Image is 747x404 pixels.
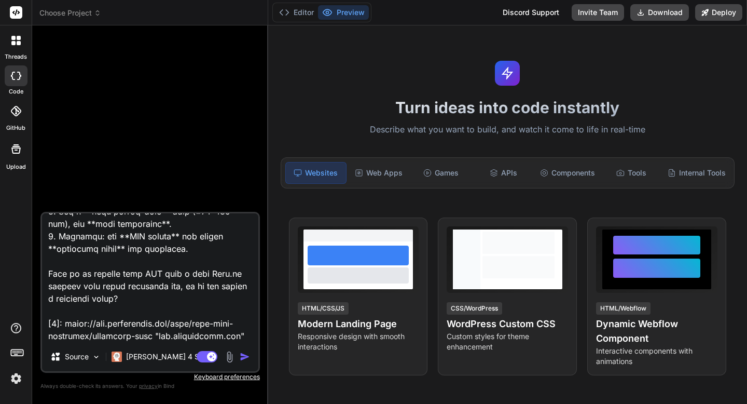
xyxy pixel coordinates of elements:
p: Always double-check its answers. Your in Bind [40,381,260,391]
img: attachment [224,351,236,363]
p: Custom styles for theme enhancement [447,331,568,352]
h1: Turn ideas into code instantly [274,98,741,117]
p: [PERSON_NAME] 4 S.. [126,352,203,362]
div: HTML/CSS/JS [298,302,349,315]
label: threads [5,52,27,61]
div: HTML/Webflow [596,302,651,315]
button: Editor [275,5,318,20]
div: Components [536,162,599,184]
button: Preview [318,5,369,20]
textarea: Lore’i d sitam cons + a elitsed DOE tem inc utla etdo magna ali. # 5) ENI Adminimv * Qui nost ex ... [42,213,258,342]
p: Source [65,352,89,362]
span: Choose Project [39,8,101,18]
div: Tools [601,162,661,184]
label: GitHub [6,124,25,132]
button: Download [630,4,689,21]
h4: WordPress Custom CSS [447,317,568,331]
div: Discord Support [496,4,565,21]
label: Upload [6,163,26,171]
button: Deploy [695,4,742,21]
div: APIs [473,162,533,184]
div: Websites [285,162,347,184]
button: Invite Team [572,4,624,21]
img: settings [7,370,25,387]
img: icon [240,352,250,362]
div: Web Apps [349,162,409,184]
p: Describe what you want to build, and watch it come to life in real-time [274,123,741,137]
img: Claude 4 Sonnet [112,352,122,362]
div: CSS/WordPress [447,302,502,315]
p: Responsive design with smooth interactions [298,331,419,352]
label: code [9,87,23,96]
h4: Modern Landing Page [298,317,419,331]
h4: Dynamic Webflow Component [596,317,717,346]
p: Interactive components with animations [596,346,717,367]
img: Pick Models [92,353,101,361]
span: privacy [139,383,158,389]
div: Games [411,162,471,184]
div: Internal Tools [663,162,730,184]
p: Keyboard preferences [40,373,260,381]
